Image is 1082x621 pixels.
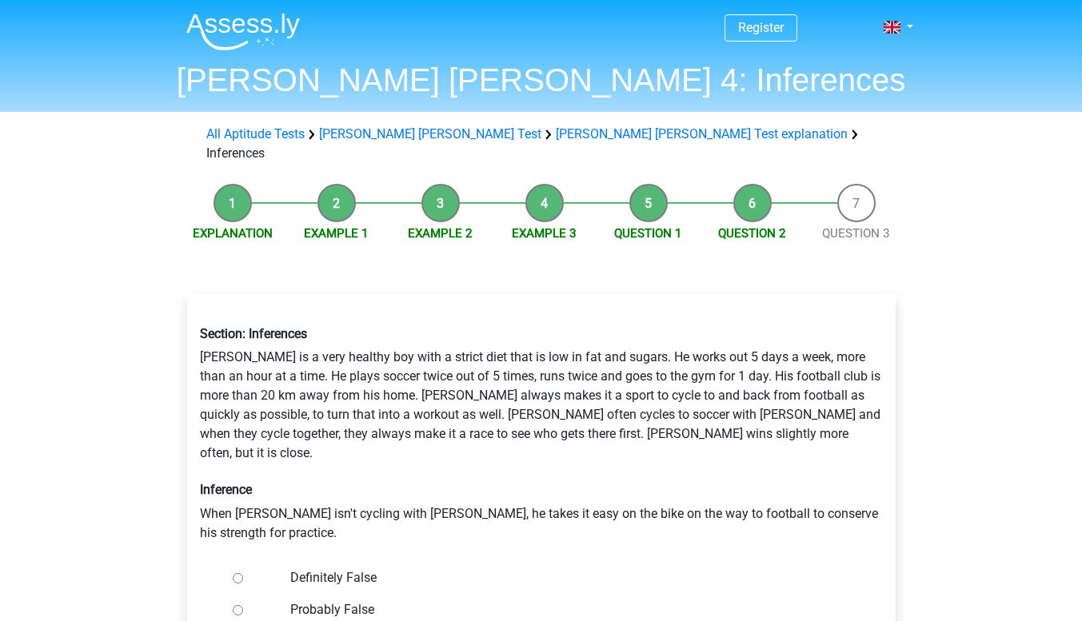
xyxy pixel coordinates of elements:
[408,226,473,241] a: Example 2
[738,20,784,35] a: Register
[200,326,883,341] h6: Section: Inferences
[512,226,577,241] a: Example 3
[556,126,848,141] a: [PERSON_NAME] [PERSON_NAME] Test explanation
[188,313,895,555] div: [PERSON_NAME] is a very healthy boy with a strict diet that is low in fat and sugars. He works ou...
[718,226,786,241] a: Question 2
[319,126,541,141] a: [PERSON_NAME] [PERSON_NAME] Test
[614,226,682,241] a: Question 1
[186,13,300,50] img: Assessly
[200,125,883,163] div: Inferences
[193,226,273,241] a: Explanation
[290,568,844,587] label: Definitely False
[200,482,883,497] h6: Inference
[822,226,890,241] a: Question 3
[290,600,844,619] label: Probably False
[304,226,369,241] a: Example 1
[206,126,305,141] a: All Aptitude Tests
[174,61,909,99] h1: [PERSON_NAME] [PERSON_NAME] 4: Inferences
